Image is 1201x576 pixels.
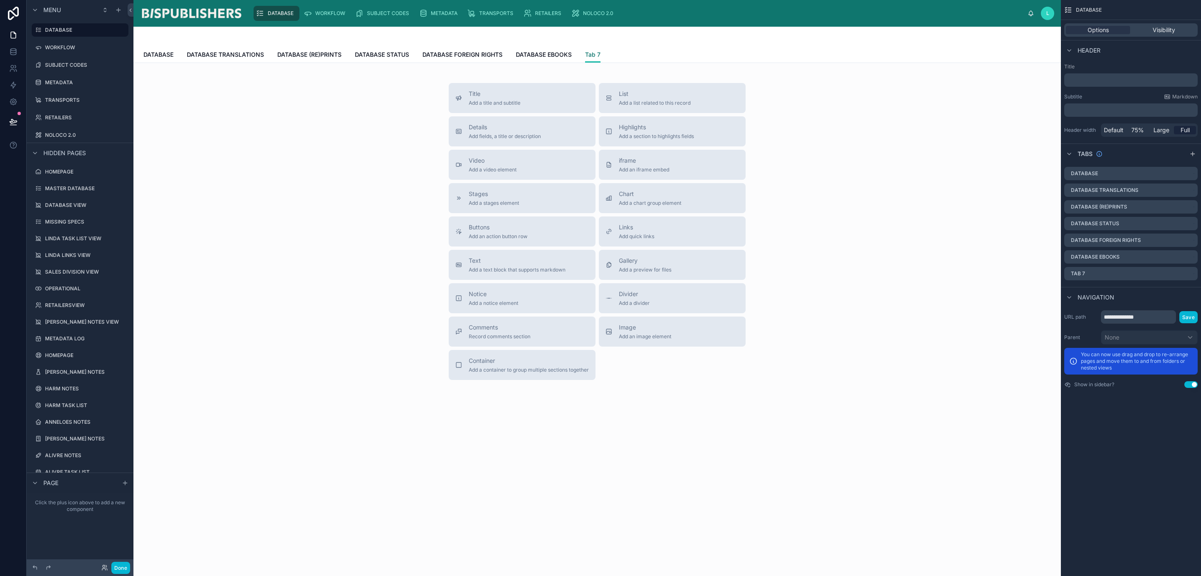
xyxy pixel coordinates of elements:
[619,257,671,265] span: Gallery
[32,399,128,412] a: HARM TASK LIST
[1064,63,1198,70] label: Title
[32,182,128,195] a: MASTER DATABASE
[277,47,342,64] a: DATABASE (RE)PRINTS
[619,333,671,340] span: Add an image element
[32,299,128,312] a: RETAILERSVIEW
[45,185,127,192] label: MASTER DATABASE
[469,367,589,373] span: Add a container to group multiple sections together
[32,23,128,37] a: DATABASE
[32,415,128,429] a: ANNELOES NOTES
[45,452,127,459] label: ALIVRE NOTES
[1164,93,1198,100] a: Markdown
[249,4,1028,23] div: scrollable content
[469,323,530,332] span: Comments
[516,50,572,59] span: DATABASE EBOOKS
[43,479,58,487] span: Page
[1071,170,1098,177] label: DATABASE
[469,333,530,340] span: Record comments section
[469,257,565,265] span: Text
[1088,26,1109,34] span: Options
[469,300,518,307] span: Add a notice element
[32,349,128,362] a: HOMEPAGE
[449,116,595,146] button: DetailsAdd fields, a title or description
[353,6,415,21] a: SUBJECT CODES
[32,249,128,262] a: LINDA LINKS VIEW
[535,10,561,17] span: RETAILERS
[32,332,128,345] a: METADATA LOG
[585,50,600,59] span: Tab 7
[469,223,528,231] span: Buttons
[449,150,595,180] button: VideoAdd a video element
[1081,351,1193,371] p: You can now use drag and drop to re-arrange pages and move them to and from folders or nested views
[1078,46,1100,55] span: Header
[32,382,128,395] a: HARM NOTES
[1064,127,1098,133] label: Header width
[521,6,567,21] a: RETAILERS
[45,285,127,292] label: OPERATIONAL
[45,352,127,359] label: HOMEPAGE
[32,58,128,72] a: SUBJECT CODES
[32,449,128,462] a: ALIVRE NOTES
[32,365,128,379] a: [PERSON_NAME] NOTES
[422,47,503,64] a: DATABASE FOREIGN RIGHTS
[1179,311,1198,323] button: Save
[417,6,463,21] a: METADATA
[355,47,409,64] a: DATABASE STATUS
[449,350,595,380] button: ContainerAdd a container to group multiple sections together
[45,335,127,342] label: METADATA LOG
[1046,10,1049,17] span: L
[469,200,519,206] span: Add a stages element
[45,269,127,275] label: SALES DIVISION VIEW
[449,317,595,347] button: CommentsRecord comments section
[619,300,650,307] span: Add a divider
[469,190,519,198] span: Stages
[619,166,669,173] span: Add an iframe embed
[45,44,127,51] label: WORKFLOW
[45,369,127,375] label: [PERSON_NAME] NOTES
[431,10,457,17] span: METADATA
[619,290,650,298] span: Divider
[599,216,746,246] button: LinksAdd quick links
[1076,7,1102,13] span: DATABASE
[45,79,127,86] label: METADATA
[45,97,127,103] label: TRANSPORTS
[1064,334,1098,341] label: Parent
[569,6,619,21] a: NOLOCO 2.0
[599,116,746,146] button: HighlightsAdd a section to highlights fields
[32,282,128,295] a: OPERATIONAL
[1071,270,1085,277] label: Tab 7
[355,50,409,59] span: DATABASE STATUS
[449,183,595,213] button: StagesAdd a stages element
[43,6,61,14] span: Menu
[449,83,595,113] button: TitleAdd a title and subtitle
[1078,150,1093,158] span: Tabs
[45,62,127,68] label: SUBJECT CODES
[1064,73,1198,87] div: scrollable content
[32,111,128,124] a: RETAILERS
[45,319,127,325] label: [PERSON_NAME] NOTES VIEW
[469,290,518,298] span: Notice
[516,47,572,64] a: DATABASE EBOOKS
[599,250,746,280] button: GalleryAdd a preview for files
[111,562,130,574] button: Done
[1181,126,1190,134] span: Full
[27,493,133,519] div: Click the plus icon above to add a new component
[187,50,264,59] span: DATABASE TRANSLATIONS
[45,302,127,309] label: RETAILERSVIEW
[1071,237,1141,244] label: DATABASE FOREIGN RIGHTS
[367,10,409,17] span: SUBJECT CODES
[45,385,127,392] label: HARM NOTES
[268,10,294,17] span: DATABASE
[45,114,127,121] label: RETAILERS
[1071,254,1120,260] label: DATABASE EBOOKS
[619,123,694,131] span: Highlights
[1153,126,1169,134] span: Large
[619,133,694,140] span: Add a section to highlights fields
[1074,381,1114,388] label: Show in sidebar?
[32,41,128,54] a: WORKFLOW
[1078,293,1114,302] span: Navigation
[1064,314,1098,320] label: URL path
[1153,26,1175,34] span: Visibility
[1064,93,1082,100] label: Subtitle
[469,156,517,165] span: Video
